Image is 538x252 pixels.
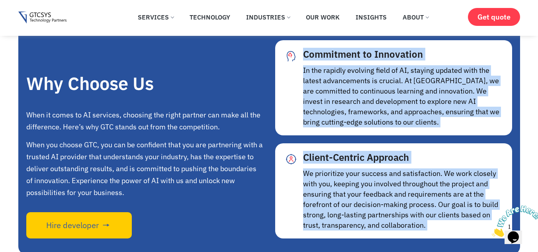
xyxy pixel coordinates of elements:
[303,168,504,231] p: We prioritize your success and satisfaction. We work closely with you, keeping you involved throu...
[26,109,263,133] p: When it comes to AI services, choosing the right partner can make all the difference. Here’s why ...
[26,212,132,238] a: Hire developer
[303,151,409,164] span: Client-Centric Approach
[300,8,346,26] a: Our Work
[3,3,53,35] img: Chat attention grabber
[26,77,263,89] h2: Why Choose Us
[3,3,6,10] span: 1
[26,139,263,199] p: When you choose GTC, you can be confident that you are partnering with a trusted AI provider that...
[18,12,67,24] img: JENKINS Development Service Gtcsys logo
[397,8,434,26] a: About
[489,202,538,240] iframe: chat widget
[240,8,296,26] a: Industries
[46,221,99,229] span: Hire developer
[468,8,520,26] a: Get quote
[184,8,236,26] a: Technology
[303,48,423,61] span: Commitment to Innovation
[132,8,180,26] a: Services
[350,8,393,26] a: Insights
[303,65,504,127] p: In the rapidly evolving field of AI, staying updated with the latest advancements is crucial. At ...
[477,13,511,21] span: Get quote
